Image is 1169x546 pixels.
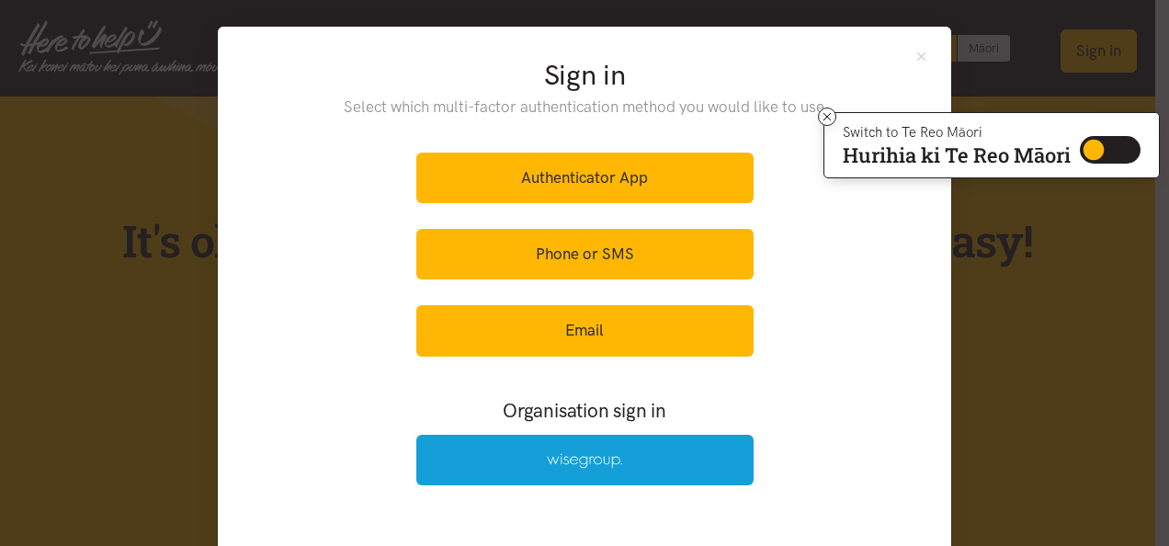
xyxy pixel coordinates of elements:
p: Switch to Te Reo Māori [843,127,1071,138]
img: Wise Group [547,453,622,469]
h3: Organisation sign in [366,397,803,424]
button: Close [914,49,929,64]
p: Select which multi-factor authentication method you would like to use [307,95,863,119]
a: Phone or SMS [416,229,754,279]
h2: Sign in [307,56,863,95]
a: Authenticator App [416,153,754,203]
p: Hurihia ki Te Reo Māori [843,147,1071,164]
a: Email [416,305,754,356]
